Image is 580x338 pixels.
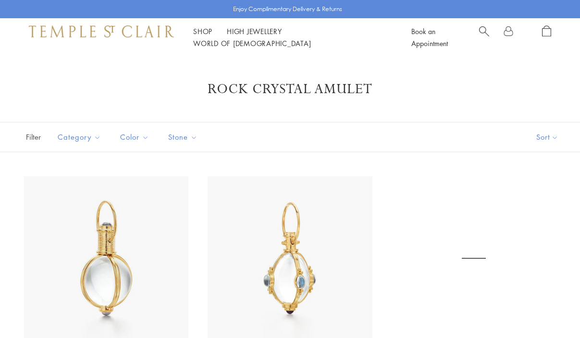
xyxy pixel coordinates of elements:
[227,26,282,36] a: High JewelleryHigh Jewellery
[161,126,205,148] button: Stone
[193,38,311,48] a: World of [DEMOGRAPHIC_DATA]World of [DEMOGRAPHIC_DATA]
[50,126,108,148] button: Category
[233,4,342,14] p: Enjoy Complimentary Delivery & Returns
[115,131,156,143] span: Color
[411,26,448,48] a: Book an Appointment
[542,25,551,49] a: Open Shopping Bag
[193,26,212,36] a: ShopShop
[53,131,108,143] span: Category
[515,122,580,152] button: Show sort by
[113,126,156,148] button: Color
[193,25,390,49] nav: Main navigation
[38,81,542,98] h1: Rock Crystal Amulet
[479,25,489,49] a: Search
[163,131,205,143] span: Stone
[29,25,174,37] img: Temple St. Clair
